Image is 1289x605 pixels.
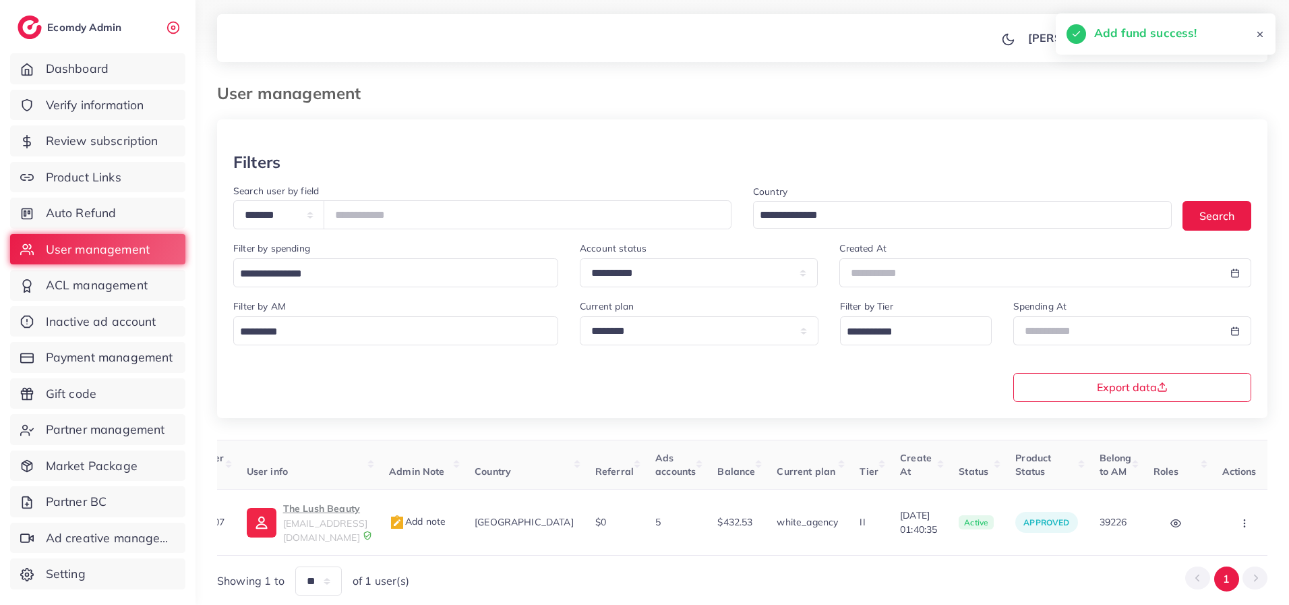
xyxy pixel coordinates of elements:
[389,515,446,527] span: Add note
[46,60,109,78] span: Dashboard
[1214,567,1239,592] button: Go to page 1
[475,516,574,528] span: [GEOGRAPHIC_DATA]
[755,205,1154,226] input: Search for option
[46,565,86,583] span: Setting
[46,313,156,330] span: Inactive ad account
[46,96,144,114] span: Verify information
[840,299,893,313] label: Filter by Tier
[46,204,117,222] span: Auto Refund
[10,378,185,409] a: Gift code
[842,322,974,343] input: Search for option
[46,132,158,150] span: Review subscription
[247,465,288,478] span: User info
[959,515,994,530] span: active
[10,414,185,445] a: Partner management
[46,457,138,475] span: Market Package
[233,299,286,313] label: Filter by AM
[900,452,932,478] span: Create At
[233,152,280,172] h3: Filters
[217,573,284,589] span: Showing 1 to
[1028,30,1216,46] p: [PERSON_NAME] [PERSON_NAME]
[1100,516,1127,528] span: 39226
[900,509,937,536] span: [DATE] 01:40:35
[389,515,405,531] img: admin_note.cdd0b510.svg
[1013,299,1067,313] label: Spending At
[10,523,185,554] a: Ad creative management
[10,162,185,193] a: Product Links
[860,465,878,478] span: Tier
[247,500,367,544] a: The Lush Beauty[EMAIL_ADDRESS][DOMAIN_NAME]
[1222,465,1257,478] span: Actions
[46,493,107,511] span: Partner BC
[10,198,185,229] a: Auto Refund
[46,277,148,294] span: ACL management
[839,241,887,255] label: Created At
[353,573,409,589] span: of 1 user(s)
[283,500,367,517] p: The Lush Beauty
[247,508,276,538] img: ic-user-info.36bf1079.svg
[753,201,1172,229] div: Search for option
[10,486,185,517] a: Partner BC
[46,385,96,403] span: Gift code
[389,465,445,478] span: Admin Note
[1015,452,1051,478] span: Product Status
[18,16,125,39] a: logoEcomdy Admin
[10,270,185,301] a: ACL management
[233,258,558,287] div: Search for option
[1100,452,1132,478] span: Belong to AM
[18,16,42,39] img: logo
[233,241,310,255] label: Filter by spending
[46,529,175,547] span: Ad creative management
[283,517,367,543] span: [EMAIL_ADDRESS][DOMAIN_NAME]
[10,125,185,156] a: Review subscription
[10,451,185,482] a: Market Package
[1097,382,1168,393] span: Export data
[777,465,835,478] span: Current plan
[1023,517,1069,527] span: approved
[1094,24,1197,42] h5: Add fund success!
[1021,24,1257,51] a: [PERSON_NAME] [PERSON_NAME]avatar
[1153,465,1179,478] span: Roles
[717,465,755,478] span: Balance
[475,465,511,478] span: Country
[217,84,371,103] h3: User management
[580,241,647,255] label: Account status
[47,21,125,34] h2: Ecomdy Admin
[840,316,992,345] div: Search for option
[233,184,319,198] label: Search user by field
[233,316,558,345] div: Search for option
[46,349,173,366] span: Payment management
[655,452,696,478] span: Ads accounts
[10,342,185,373] a: Payment management
[10,53,185,84] a: Dashboard
[959,465,988,478] span: Status
[10,558,185,589] a: Setting
[46,241,150,258] span: User management
[46,169,121,186] span: Product Links
[860,516,865,528] span: II
[235,322,541,343] input: Search for option
[1185,567,1267,592] ul: Pagination
[595,516,606,528] span: $0
[777,516,838,528] span: white_agency
[655,516,661,528] span: 5
[1182,201,1251,230] button: Search
[10,90,185,121] a: Verify information
[10,306,185,337] a: Inactive ad account
[1013,373,1252,402] button: Export data
[363,531,372,540] img: 9CAL8B2pu8EFxCJHYAAAAldEVYdGRhdGU6Y3JlYXRlADIwMjItMTItMDlUMDQ6NTg6MzkrMDA6MDBXSlgLAAAAJXRFWHRkYXR...
[580,299,634,313] label: Current plan
[10,234,185,265] a: User management
[753,185,787,198] label: Country
[46,421,165,438] span: Partner management
[717,516,752,528] span: $432.53
[595,465,634,478] span: Referral
[235,264,541,285] input: Search for option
